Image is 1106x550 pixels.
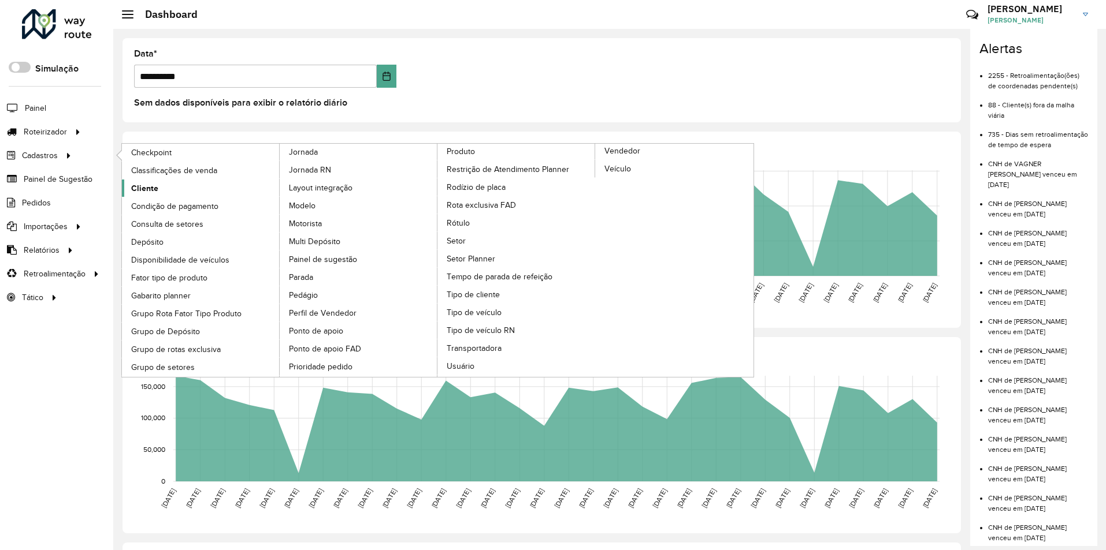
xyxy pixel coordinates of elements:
[289,182,352,194] span: Layout integração
[22,291,43,304] span: Tático
[25,102,46,114] span: Painel
[143,446,165,453] text: 50,000
[988,62,1088,91] li: 2255 - Retroalimentação(ões) de coordenadas pendente(s)
[122,323,280,340] a: Grupo de Depósito
[122,215,280,233] a: Consulta de setores
[131,361,195,373] span: Grupo de setores
[280,233,438,250] a: Multi Depósito
[209,487,226,508] text: [DATE]
[280,322,438,339] a: Ponto de apoio
[988,219,1088,249] li: CNH de [PERSON_NAME] venceu em [DATE]
[131,308,242,320] span: Grupo Rota Fator Tipo Produto
[455,487,472,508] text: [DATE]
[122,144,438,377] a: Jornada
[184,487,201,508] text: [DATE]
[258,487,275,508] text: [DATE]
[437,268,596,285] a: Tempo de parada de refeição
[437,321,596,339] a: Tipo de veículo RN
[161,477,165,485] text: 0
[280,358,438,375] a: Prioridade pedido
[447,217,470,229] span: Rótulo
[134,47,157,61] label: Data
[725,487,741,508] text: [DATE]
[24,220,68,233] span: Importações
[437,286,596,303] a: Tipo de cliente
[35,62,79,76] label: Simulação
[979,40,1088,57] h4: Alertas
[828,3,949,35] div: Críticas? Dúvidas? Elogios? Sugestões? Entre em contato conosco!
[131,182,158,194] span: Cliente
[289,289,318,301] span: Pedágio
[626,487,643,508] text: [DATE]
[357,487,373,508] text: [DATE]
[447,253,495,265] span: Setor Planner
[22,149,58,162] span: Cadastros
[749,487,766,508] text: [DATE]
[437,232,596,249] a: Setor
[280,179,438,196] a: Layout integração
[122,269,280,286] a: Fator tipo de produto
[872,487,889,508] text: [DATE]
[848,487,864,508] text: [DATE]
[988,15,1074,25] span: [PERSON_NAME]
[283,487,299,508] text: [DATE]
[289,218,322,230] span: Motorista
[122,179,280,197] a: Cliente
[988,121,1088,150] li: 735 - Dias sem retroalimentação de tempo de espera
[447,163,569,175] span: Restrição de Atendimento Planner
[289,343,361,355] span: Ponto de apoio FAD
[676,487,692,508] text: [DATE]
[797,281,814,303] text: [DATE]
[988,514,1088,543] li: CNH de [PERSON_NAME] venceu em [DATE]
[122,233,280,250] a: Depósito
[377,65,397,88] button: Choose Date
[289,146,318,158] span: Jornada
[437,196,596,214] a: Rota exclusiva FAD
[447,306,502,319] span: Tipo de veículo
[447,324,515,336] span: Tipo de veículo RN
[447,199,516,211] span: Rota exclusiva FAD
[122,251,280,268] a: Disponibilidade de veículos
[24,126,67,138] span: Roteirizador
[773,281,789,303] text: [DATE]
[437,250,596,267] a: Setor Planner
[447,235,466,247] span: Setor
[437,304,596,321] a: Tipo de veículo
[233,487,250,508] text: [DATE]
[437,144,754,377] a: Vendedor
[988,3,1074,14] h3: [PERSON_NAME]
[602,487,619,508] text: [DATE]
[122,287,280,304] a: Gabarito planner
[22,197,51,209] span: Pedidos
[897,487,914,508] text: [DATE]
[131,147,172,159] span: Checkpoint
[131,272,207,284] span: Fator tipo de produto
[774,487,790,508] text: [DATE]
[988,337,1088,366] li: CNH de [PERSON_NAME] venceu em [DATE]
[437,178,596,196] a: Rodízio de placa
[280,268,438,286] a: Parada
[577,487,594,508] text: [DATE]
[823,487,840,508] text: [DATE]
[131,343,221,356] span: Grupo de rotas exclusiva
[280,197,438,214] a: Modelo
[604,145,640,157] span: Vendedor
[437,357,596,375] a: Usuário
[141,414,165,421] text: 100,000
[700,487,717,508] text: [DATE]
[430,487,447,508] text: [DATE]
[131,200,218,212] span: Condição de pagamento
[447,181,506,193] span: Rodízio de placa
[280,250,438,268] a: Painel de sugestão
[122,341,280,358] a: Grupo de rotas exclusiva
[822,281,839,303] text: [DATE]
[847,281,863,303] text: [DATE]
[988,249,1088,278] li: CNH de [PERSON_NAME] venceu em [DATE]
[289,361,352,373] span: Prioridade pedido
[988,455,1088,484] li: CNH de [PERSON_NAME] venceu em [DATE]
[24,173,92,185] span: Painel de Sugestão
[988,396,1088,425] li: CNH de [PERSON_NAME] venceu em [DATE]
[289,200,316,212] span: Modelo
[447,271,552,283] span: Tempo de parada de refeição
[280,161,438,178] a: Jornada RN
